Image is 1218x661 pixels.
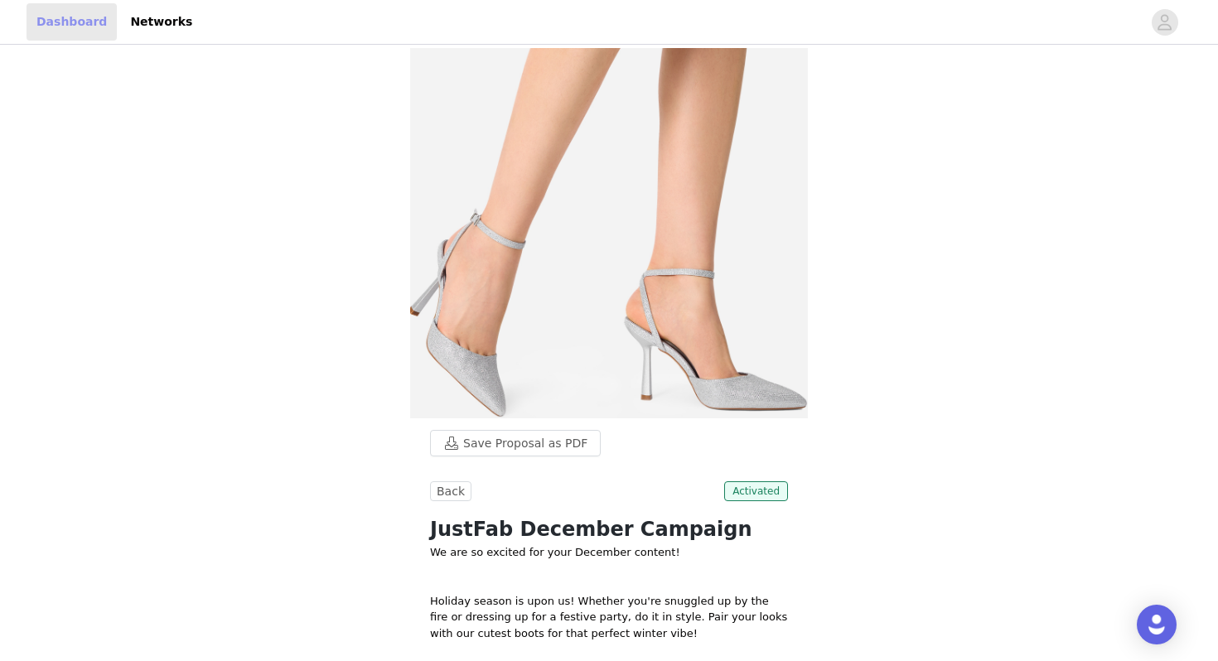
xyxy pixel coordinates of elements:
[430,514,788,544] h1: JustFab December Campaign
[430,593,788,642] p: Holiday season is upon us! Whether you're snuggled up by the fire or dressing up for a festive pa...
[1157,9,1172,36] div: avatar
[120,3,202,41] a: Networks
[1137,605,1177,644] div: Open Intercom Messenger
[410,48,808,418] img: campaign image
[430,430,601,456] button: Save Proposal as PDF
[430,544,788,561] p: We are so excited for your December content!
[27,3,117,41] a: Dashboard
[430,481,471,501] button: Back
[724,481,788,501] span: Activated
